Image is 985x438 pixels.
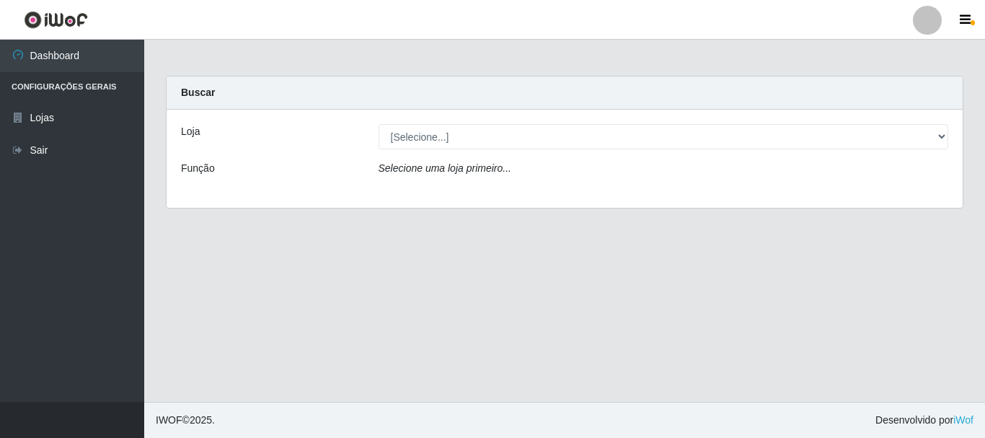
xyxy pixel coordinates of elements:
span: IWOF [156,414,182,426]
label: Função [181,161,215,176]
i: Selecione uma loja primeiro... [379,162,511,174]
label: Loja [181,124,200,139]
a: iWof [953,414,973,426]
img: CoreUI Logo [24,11,88,29]
strong: Buscar [181,87,215,98]
span: © 2025 . [156,413,215,428]
span: Desenvolvido por [875,413,973,428]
